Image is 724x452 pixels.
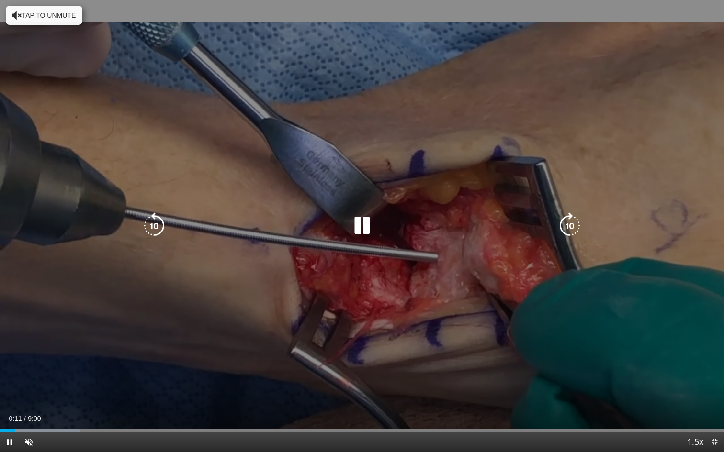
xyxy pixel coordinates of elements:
[24,415,26,422] span: /
[28,415,41,422] span: 9:00
[9,415,22,422] span: 0:11
[6,6,82,25] button: Tap to unmute
[19,432,38,452] button: Unmute
[686,432,705,452] button: Playback Rate
[705,432,724,452] button: Exit Fullscreen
